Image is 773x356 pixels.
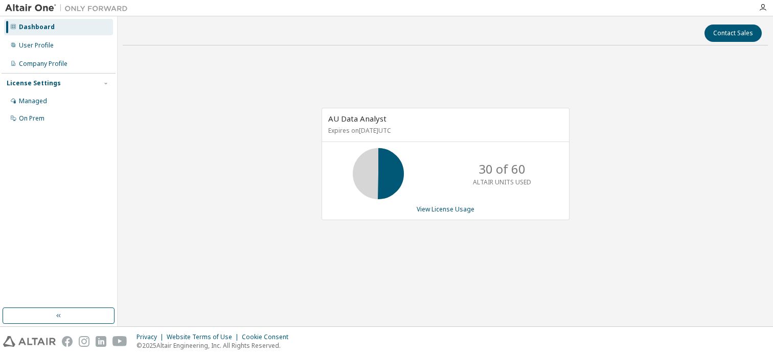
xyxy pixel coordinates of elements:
[417,205,474,213] a: View License Usage
[137,333,167,341] div: Privacy
[328,113,386,124] span: AU Data Analyst
[19,97,47,105] div: Managed
[19,60,67,68] div: Company Profile
[79,336,89,347] img: instagram.svg
[3,336,56,347] img: altair_logo.svg
[137,341,294,350] p: © 2025 Altair Engineering, Inc. All Rights Reserved.
[479,160,526,178] p: 30 of 60
[167,333,242,341] div: Website Terms of Use
[96,336,106,347] img: linkedin.svg
[242,333,294,341] div: Cookie Consent
[19,114,44,123] div: On Prem
[704,25,762,42] button: Contact Sales
[112,336,127,347] img: youtube.svg
[62,336,73,347] img: facebook.svg
[473,178,531,186] p: ALTAIR UNITS USED
[328,126,560,135] p: Expires on [DATE] UTC
[5,3,133,13] img: Altair One
[19,41,54,50] div: User Profile
[7,79,61,87] div: License Settings
[19,23,55,31] div: Dashboard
